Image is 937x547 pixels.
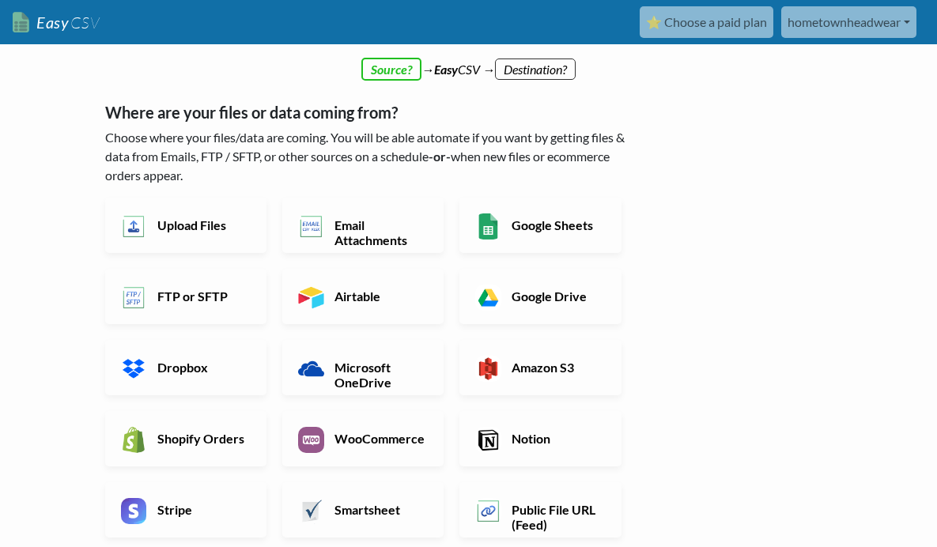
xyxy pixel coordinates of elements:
[781,6,916,38] a: hometownheadwear
[298,285,324,311] img: Airtable App & API
[282,340,444,395] a: Microsoft OneDrive
[508,360,605,375] h6: Amazon S3
[89,44,848,79] div: → CSV →
[153,217,251,232] h6: Upload Files
[298,427,324,453] img: WooCommerce App & API
[153,502,251,517] h6: Stripe
[475,427,501,453] img: Notion App & API
[331,502,428,517] h6: Smartsheet
[475,356,501,382] img: Amazon S3 App & API
[298,213,324,240] img: Email New CSV or XLSX File App & API
[459,411,621,466] a: Notion
[459,269,621,324] a: Google Drive
[282,198,444,253] a: Email Attachments
[640,6,773,38] a: ⭐ Choose a paid plan
[105,340,266,395] a: Dropbox
[153,289,251,304] h6: FTP or SFTP
[459,198,621,253] a: Google Sheets
[105,411,266,466] a: Shopify Orders
[121,285,147,311] img: FTP or SFTP App & API
[282,269,444,324] a: Airtable
[331,289,428,304] h6: Airtable
[508,431,605,446] h6: Notion
[331,217,428,247] h6: Email Attachments
[331,360,428,390] h6: Microsoft OneDrive
[121,356,147,382] img: Dropbox App & API
[121,498,147,524] img: Stripe App & API
[105,198,266,253] a: Upload Files
[105,269,266,324] a: FTP or SFTP
[153,431,251,446] h6: Shopify Orders
[105,482,266,538] a: Stripe
[508,502,605,532] h6: Public File URL (Feed)
[121,213,147,240] img: Upload Files App & API
[121,427,147,453] img: Shopify App & API
[331,431,428,446] h6: WooCommerce
[105,128,643,185] p: Choose where your files/data are coming. You will be able automate if you want by getting files &...
[69,13,100,32] span: CSV
[298,356,324,382] img: Microsoft OneDrive App & API
[508,289,605,304] h6: Google Drive
[475,213,501,240] img: Google Sheets App & API
[459,340,621,395] a: Amazon S3
[298,498,324,524] img: Smartsheet App & API
[153,360,251,375] h6: Dropbox
[429,149,451,164] b: -or-
[13,6,100,39] a: EasyCSV
[282,411,444,466] a: WooCommerce
[105,103,643,122] h5: Where are your files or data coming from?
[282,482,444,538] a: Smartsheet
[475,498,501,524] img: Public File URL App & API
[508,217,605,232] h6: Google Sheets
[475,285,501,311] img: Google Drive App & API
[459,482,621,538] a: Public File URL (Feed)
